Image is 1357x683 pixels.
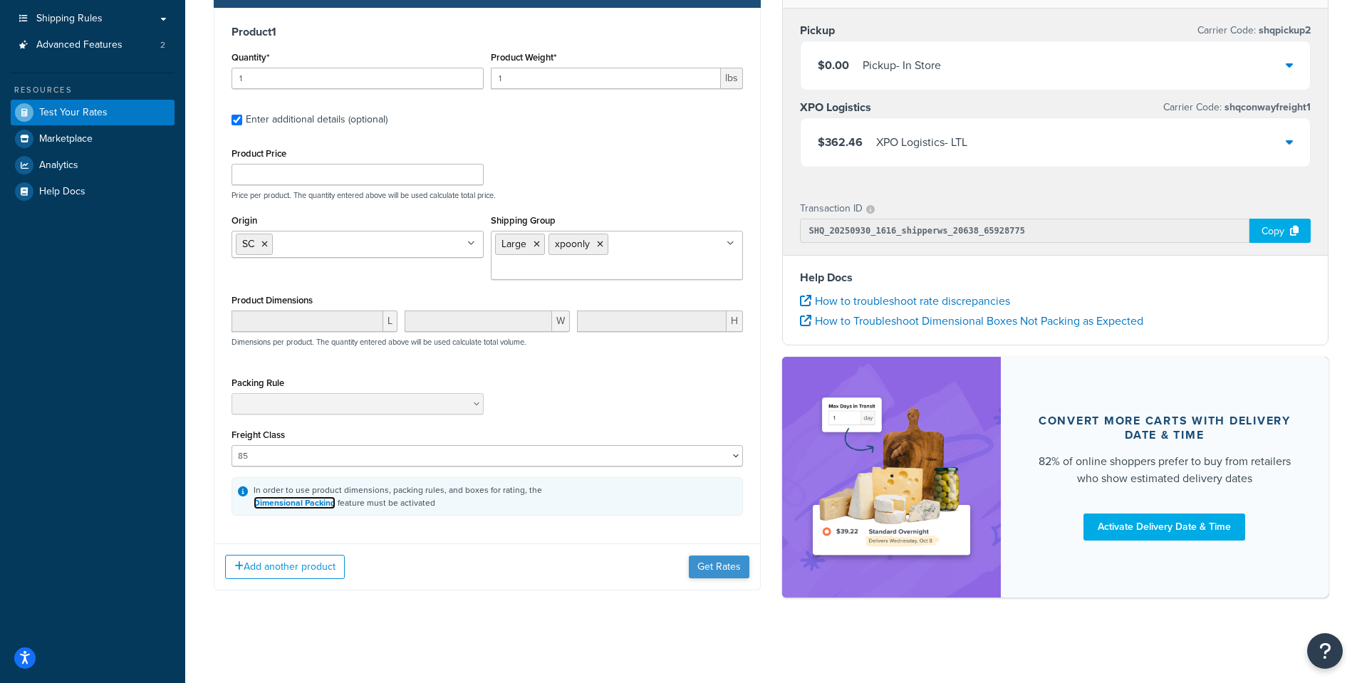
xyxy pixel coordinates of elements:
[39,186,85,198] span: Help Docs
[689,556,749,578] button: Get Rates
[232,215,257,226] label: Origin
[1249,219,1311,243] div: Copy
[501,236,526,251] span: Large
[11,179,175,204] a: Help Docs
[491,215,556,226] label: Shipping Group
[11,32,175,58] li: Advanced Features
[11,84,175,96] div: Resources
[804,378,979,576] img: feature-image-ddt-36eae7f7280da8017bfb280eaccd9c446f90b1fe08728e4019434db127062ab4.png
[491,52,556,63] label: Product Weight*
[1256,23,1311,38] span: shqpickup2
[1035,414,1295,442] div: Convert more carts with delivery date & time
[555,236,590,251] span: xpoonly
[800,313,1143,329] a: How to Troubleshoot Dimensional Boxes Not Packing as Expected
[1222,100,1311,115] span: shqconwayfreight1
[36,39,123,51] span: Advanced Features
[11,126,175,152] a: Marketplace
[39,133,93,145] span: Marketplace
[876,132,967,152] div: XPO Logistics - LTL
[383,311,397,332] span: L
[552,311,570,332] span: W
[36,13,103,25] span: Shipping Rules
[232,295,313,306] label: Product Dimensions
[1083,513,1245,541] a: Activate Delivery Date & Time
[232,429,285,440] label: Freight Class
[491,68,721,89] input: 0.00
[39,107,108,119] span: Test Your Rates
[232,25,743,39] h3: Product 1
[1197,21,1311,41] p: Carrier Code:
[228,337,526,347] p: Dimensions per product. The quantity entered above will be used calculate total volume.
[246,110,388,130] div: Enter additional details (optional)
[232,148,286,159] label: Product Price
[818,57,849,73] span: $0.00
[254,484,542,509] div: In order to use product dimensions, packing rules, and boxes for rating, the feature must be acti...
[800,24,835,38] h3: Pickup
[11,100,175,125] a: Test Your Rates
[232,115,242,125] input: Enter additional details (optional)
[39,160,78,172] span: Analytics
[1035,453,1295,487] div: 82% of online shoppers prefer to buy from retailers who show estimated delivery dates
[1163,98,1311,118] p: Carrier Code:
[800,199,863,219] p: Transaction ID
[242,236,254,251] span: SC
[11,32,175,58] a: Advanced Features2
[727,311,743,332] span: H
[254,496,336,509] a: Dimensional Packing
[721,68,743,89] span: lbs
[160,39,165,51] span: 2
[1307,633,1343,669] button: Open Resource Center
[818,134,863,150] span: $362.46
[232,68,484,89] input: 0
[863,56,941,75] div: Pickup - In Store
[11,6,175,32] a: Shipping Rules
[800,293,1010,309] a: How to troubleshoot rate discrepancies
[800,100,871,115] h3: XPO Logistics
[232,52,269,63] label: Quantity*
[800,269,1311,286] h4: Help Docs
[232,377,284,388] label: Packing Rule
[225,555,345,579] button: Add another product
[228,190,747,200] p: Price per product. The quantity entered above will be used calculate total price.
[11,152,175,178] a: Analytics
